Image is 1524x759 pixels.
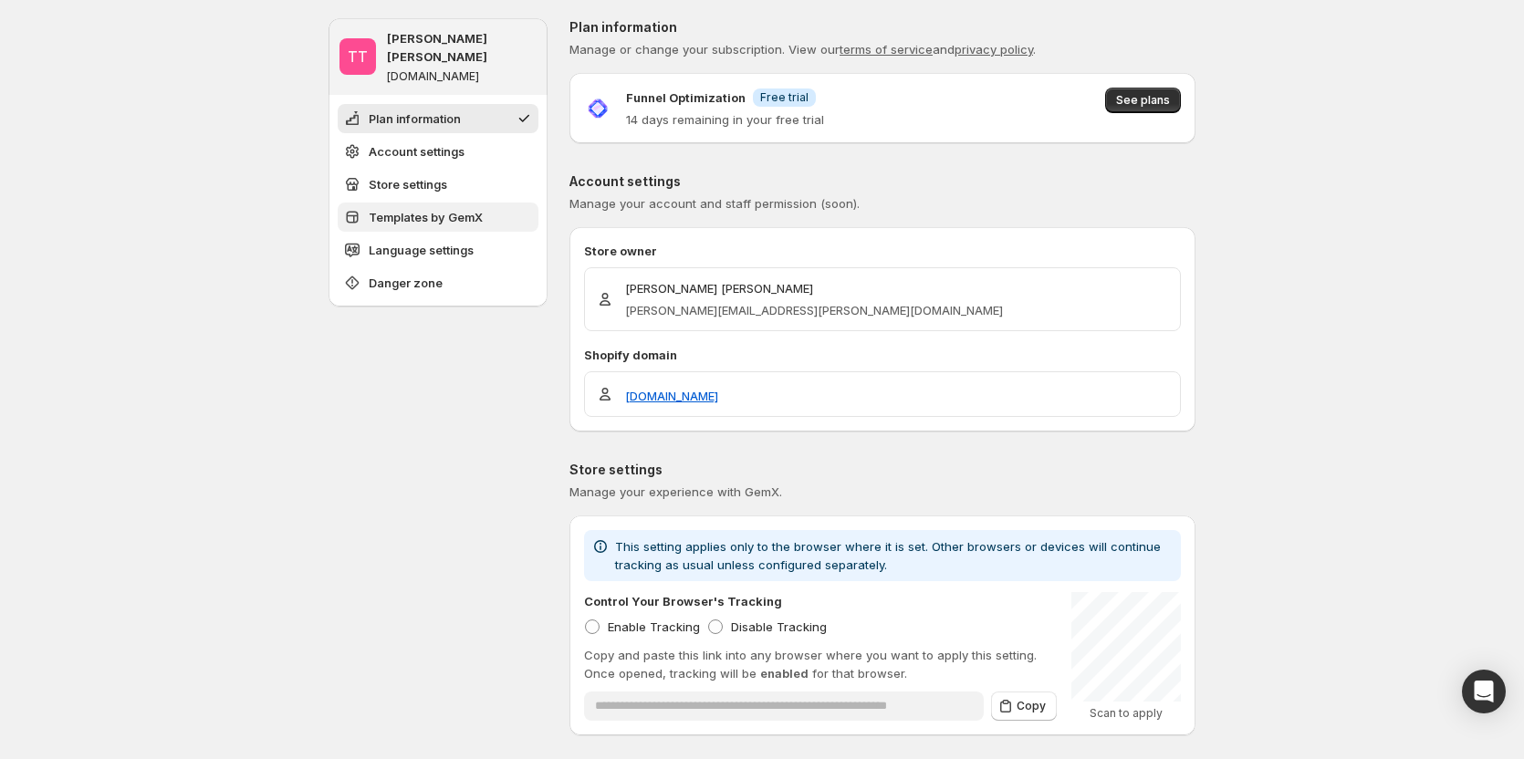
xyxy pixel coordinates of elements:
span: Manage or change your subscription. View our and . [569,42,1036,57]
span: Danger zone [369,274,443,292]
p: Store settings [569,461,1195,479]
span: Language settings [369,241,474,259]
span: Account settings [369,142,465,161]
span: Manage your experience with GemX. [569,484,782,499]
p: [DOMAIN_NAME] [387,69,479,84]
span: Disable Tracking [731,619,827,634]
div: Open Intercom Messenger [1462,670,1506,713]
p: Scan to apply [1071,706,1181,721]
p: [PERSON_NAME][EMAIL_ADDRESS][PERSON_NAME][DOMAIN_NAME] [625,301,1003,319]
span: Plan information [369,109,461,128]
p: Plan information [569,18,1195,36]
span: Manage your account and staff permission (soon). [569,196,860,211]
button: See plans [1105,88,1181,113]
text: TT [348,47,368,66]
button: Templates by GemX [338,203,538,232]
p: [PERSON_NAME] [PERSON_NAME] [387,29,537,66]
button: Plan information [338,104,538,133]
p: [PERSON_NAME] [PERSON_NAME] [625,279,1003,297]
a: terms of service [840,42,933,57]
button: Language settings [338,235,538,265]
button: Account settings [338,137,538,166]
p: Store owner [584,242,1181,260]
span: Free trial [760,90,809,105]
a: [DOMAIN_NAME] [625,387,718,405]
span: Copy [1017,699,1046,713]
a: privacy policy [955,42,1033,57]
p: 14 days remaining in your free trial [626,110,824,129]
span: Tanya Tanya [339,38,376,75]
span: Templates by GemX [369,208,483,226]
button: Copy [991,691,1057,721]
span: Enable Tracking [608,619,700,634]
button: Danger zone [338,268,538,297]
span: enabled [760,666,809,681]
span: Store settings [369,175,447,193]
span: See plans [1116,93,1170,108]
p: Shopify domain [584,346,1181,364]
p: Copy and paste this link into any browser where you want to apply this setting. Once opened, trac... [584,646,1057,682]
p: Control Your Browser's Tracking [584,592,782,610]
p: Funnel Optimization [626,88,746,107]
button: Store settings [338,170,538,199]
span: This setting applies only to the browser where it is set. Other browsers or devices will continue... [615,539,1161,572]
img: Funnel Optimization [584,95,611,122]
p: Account settings [569,172,1195,191]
